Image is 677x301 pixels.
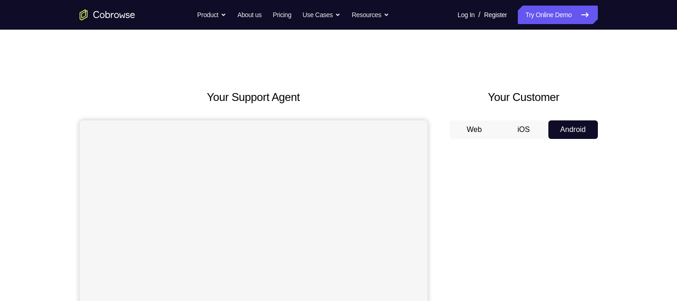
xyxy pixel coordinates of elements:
[237,6,261,24] a: About us
[478,9,480,20] span: /
[484,6,507,24] a: Register
[499,120,548,139] button: iOS
[548,120,598,139] button: Android
[80,9,135,20] a: Go to the home page
[352,6,389,24] button: Resources
[80,89,428,106] h2: Your Support Agent
[450,120,499,139] button: Web
[273,6,291,24] a: Pricing
[458,6,475,24] a: Log In
[197,6,226,24] button: Product
[518,6,597,24] a: Try Online Demo
[450,89,598,106] h2: Your Customer
[303,6,341,24] button: Use Cases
